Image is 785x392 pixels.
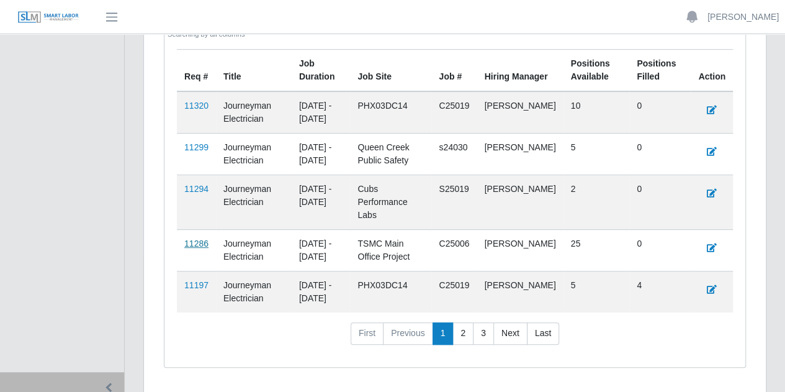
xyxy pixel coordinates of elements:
[707,11,779,24] a: [PERSON_NAME]
[477,91,563,134] td: [PERSON_NAME]
[473,322,494,345] a: 3
[350,134,431,175] td: Queen Creek Public Safety
[177,322,733,355] nav: pagination
[477,50,563,92] th: Hiring Manager
[563,91,630,134] td: 10
[184,280,209,290] a: 11197
[563,134,630,175] td: 5
[477,230,563,271] td: [PERSON_NAME]
[629,271,691,313] td: 4
[629,230,691,271] td: 0
[629,50,691,92] th: Positions Filled
[292,91,351,134] td: [DATE] - [DATE]
[177,50,216,92] th: Req #
[563,230,630,271] td: 25
[350,230,431,271] td: TSMC Main Office Project
[629,91,691,134] td: 0
[292,134,351,175] td: [DATE] - [DATE]
[216,91,292,134] td: Journeyman Electrician
[216,134,292,175] td: Journeyman Electrician
[431,230,477,271] td: C25006
[431,271,477,313] td: C25019
[452,322,473,345] a: 2
[431,50,477,92] th: Job #
[563,175,630,230] td: 2
[292,175,351,230] td: [DATE] - [DATE]
[216,50,292,92] th: Title
[493,322,527,345] a: Next
[184,101,209,111] a: 11320
[527,322,559,345] a: Last
[216,175,292,230] td: Journeyman Electrician
[292,230,351,271] td: [DATE] - [DATE]
[477,271,563,313] td: [PERSON_NAME]
[216,271,292,313] td: Journeyman Electrician
[431,134,477,175] td: s24030
[433,322,454,345] a: 1
[563,50,630,92] th: Positions Available
[629,175,691,230] td: 0
[350,91,431,134] td: PHX03DC14
[184,142,209,152] a: 11299
[477,175,563,230] td: [PERSON_NAME]
[691,50,733,92] th: Action
[184,184,209,194] a: 11294
[184,239,209,248] a: 11286
[216,230,292,271] td: Journeyman Electrician
[477,134,563,175] td: [PERSON_NAME]
[292,50,351,92] th: Job Duration
[292,271,351,313] td: [DATE] - [DATE]
[431,91,477,134] td: C25019
[431,175,477,230] td: S25019
[350,50,431,92] th: job site
[350,175,431,230] td: Cubs Performance Labs
[350,271,431,313] td: PHX03DC14
[563,271,630,313] td: 5
[629,134,691,175] td: 0
[17,11,79,24] img: SLM Logo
